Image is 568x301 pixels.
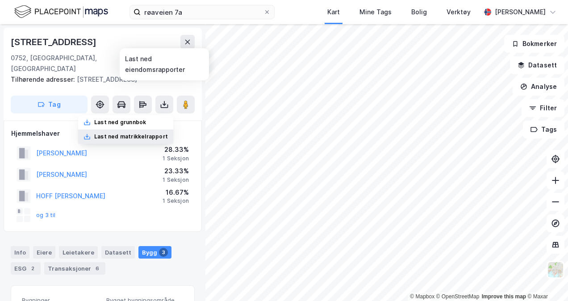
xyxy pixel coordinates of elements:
img: logo.f888ab2527a4732fd821a326f86c7f29.svg [14,4,108,20]
div: Transaksjoner [44,262,105,275]
div: 1 Seksjon [163,197,189,205]
button: Analyse [513,78,564,96]
button: Filter [522,99,564,117]
a: Mapbox [410,293,434,300]
button: Tags [523,121,564,138]
div: Eiere [33,246,55,259]
div: Bolig [411,7,427,17]
div: [STREET_ADDRESS] [11,74,188,85]
div: 6 [93,264,102,273]
div: [PERSON_NAME] [495,7,546,17]
div: Kart [327,7,340,17]
div: Leietakere [59,246,98,259]
iframe: Chat Widget [523,258,568,301]
a: OpenStreetMap [436,293,480,300]
div: ESG [11,262,41,275]
div: Info [11,246,29,259]
input: Søk på adresse, matrikkel, gårdeiere, leietakere eller personer [141,5,263,19]
div: 1 Seksjon [163,155,189,162]
div: Mine Tags [359,7,392,17]
div: [STREET_ADDRESS] [11,35,98,49]
div: [GEOGRAPHIC_DATA], 11/27 [127,53,195,74]
div: Kontrollprogram for chat [523,258,568,301]
div: 3 [159,248,168,257]
div: Last ned matrikkelrapport [94,133,168,140]
div: 23.33% [163,166,189,176]
div: Hjemmelshaver [11,128,194,139]
div: 16.67% [163,187,189,198]
div: Last ned grunnbok [94,119,146,126]
button: Datasett [510,56,564,74]
div: Bygg [138,246,171,259]
a: Improve this map [482,293,526,300]
div: Datasett [101,246,135,259]
div: Verktøy [447,7,471,17]
div: 2 [28,264,37,273]
div: 1 Seksjon [163,176,189,184]
button: Tag [11,96,88,113]
div: 0752, [GEOGRAPHIC_DATA], [GEOGRAPHIC_DATA] [11,53,127,74]
button: Bokmerker [504,35,564,53]
div: 28.33% [163,144,189,155]
span: Tilhørende adresser: [11,75,77,83]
